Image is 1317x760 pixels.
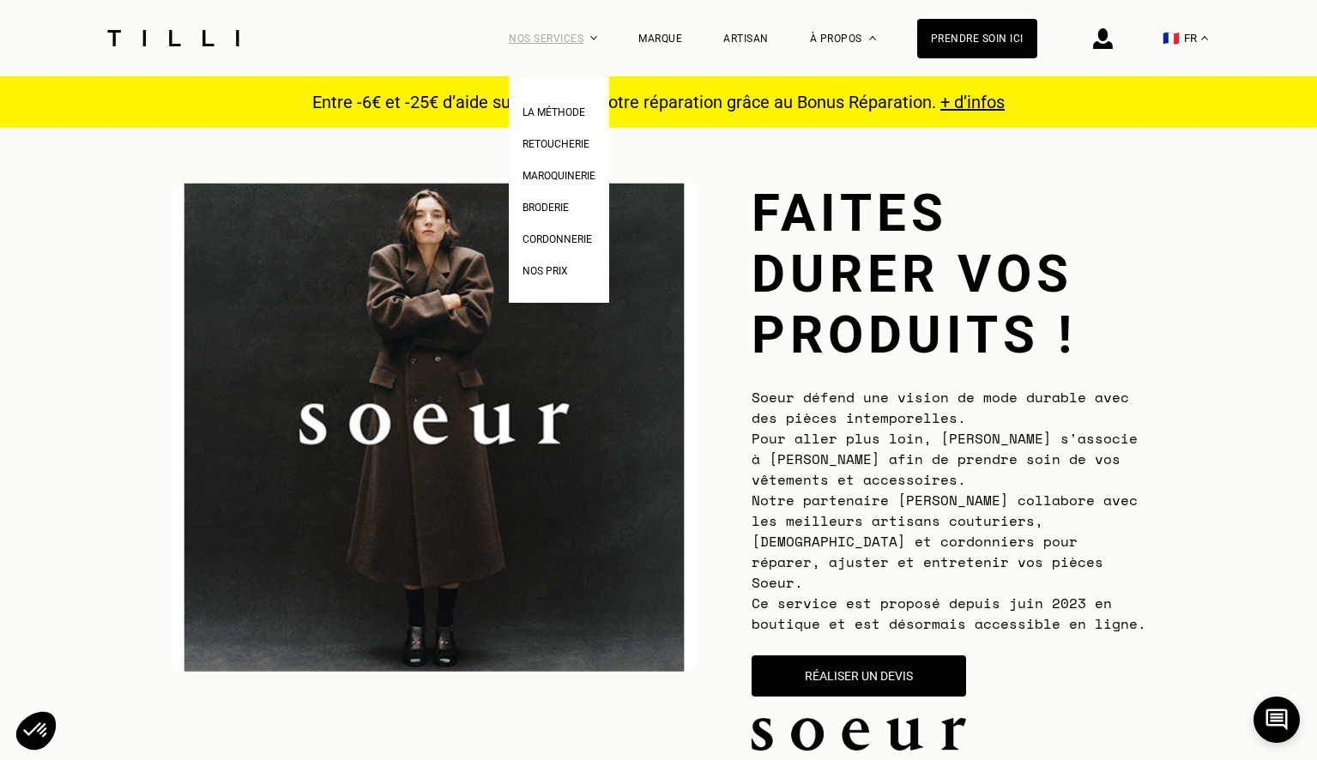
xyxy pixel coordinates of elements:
[523,170,595,182] span: Maroquinerie
[723,33,769,45] a: Artisan
[638,33,682,45] a: Marque
[752,387,1146,634] span: Soeur défend une vision de mode durable avec des pièces intemporelles. Pour aller plus loin, [PER...
[523,133,589,151] a: Retoucherie
[1201,36,1208,40] img: menu déroulant
[869,36,876,40] img: Menu déroulant à propos
[523,202,569,214] span: Broderie
[523,101,585,119] a: La Méthode
[752,183,1146,365] h1: Faites durer vos produits !
[752,655,966,697] button: Réaliser un devis
[523,165,595,183] a: Maroquinerie
[917,19,1037,58] a: Prendre soin ici
[523,106,585,118] span: La Méthode
[302,92,1015,112] p: Entre -6€ et -25€ d’aide sur le coût de votre réparation grâce au Bonus Réparation.
[523,138,589,150] span: Retoucherie
[1163,30,1180,46] span: 🇫🇷
[523,260,568,278] a: Nos prix
[1093,28,1113,49] img: icône connexion
[523,265,568,277] span: Nos prix
[523,228,592,246] a: Cordonnerie
[590,36,597,40] img: Menu déroulant
[523,233,592,245] span: Cordonnerie
[752,718,966,751] img: soeur.logo.png
[101,30,245,46] img: Logo du service de couturière Tilli
[523,196,569,214] a: Broderie
[940,92,1005,112] a: + d’infos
